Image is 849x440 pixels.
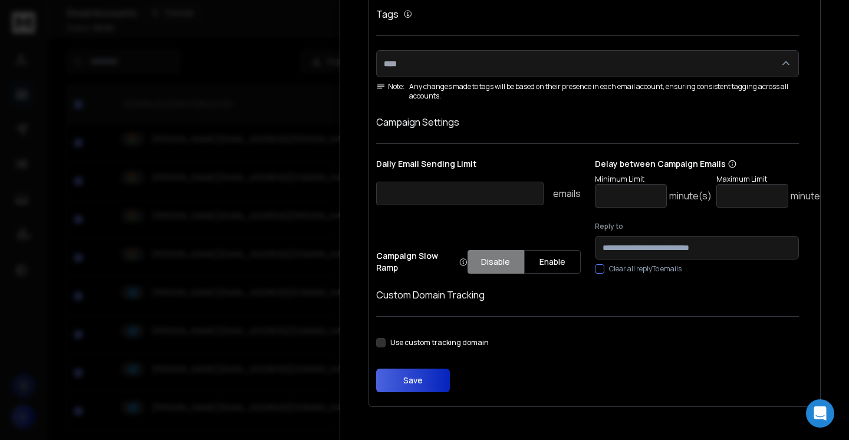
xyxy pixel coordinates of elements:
p: Maximum Limit [716,175,833,184]
button: Enable [524,250,581,274]
p: minute(s) [669,189,712,203]
span: Note: [376,82,404,91]
div: Open Intercom Messenger [806,399,834,428]
label: Clear all replyTo emails [609,264,682,274]
p: emails [553,186,581,201]
h1: Tags [376,7,399,21]
p: Daily Email Sending Limit [376,158,581,175]
label: Reply to [595,222,799,231]
p: Minimum Limit [595,175,712,184]
h1: Campaign Settings [376,115,799,129]
div: Any changes made to tags will be based on their presence in each email account, ensuring consiste... [376,82,799,101]
button: Disable [468,250,524,274]
p: minute(s) [791,189,833,203]
button: Save [376,369,450,392]
h1: Custom Domain Tracking [376,288,799,302]
label: Use custom tracking domain [390,338,489,347]
p: Campaign Slow Ramp [376,250,468,274]
p: Delay between Campaign Emails [595,158,833,170]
